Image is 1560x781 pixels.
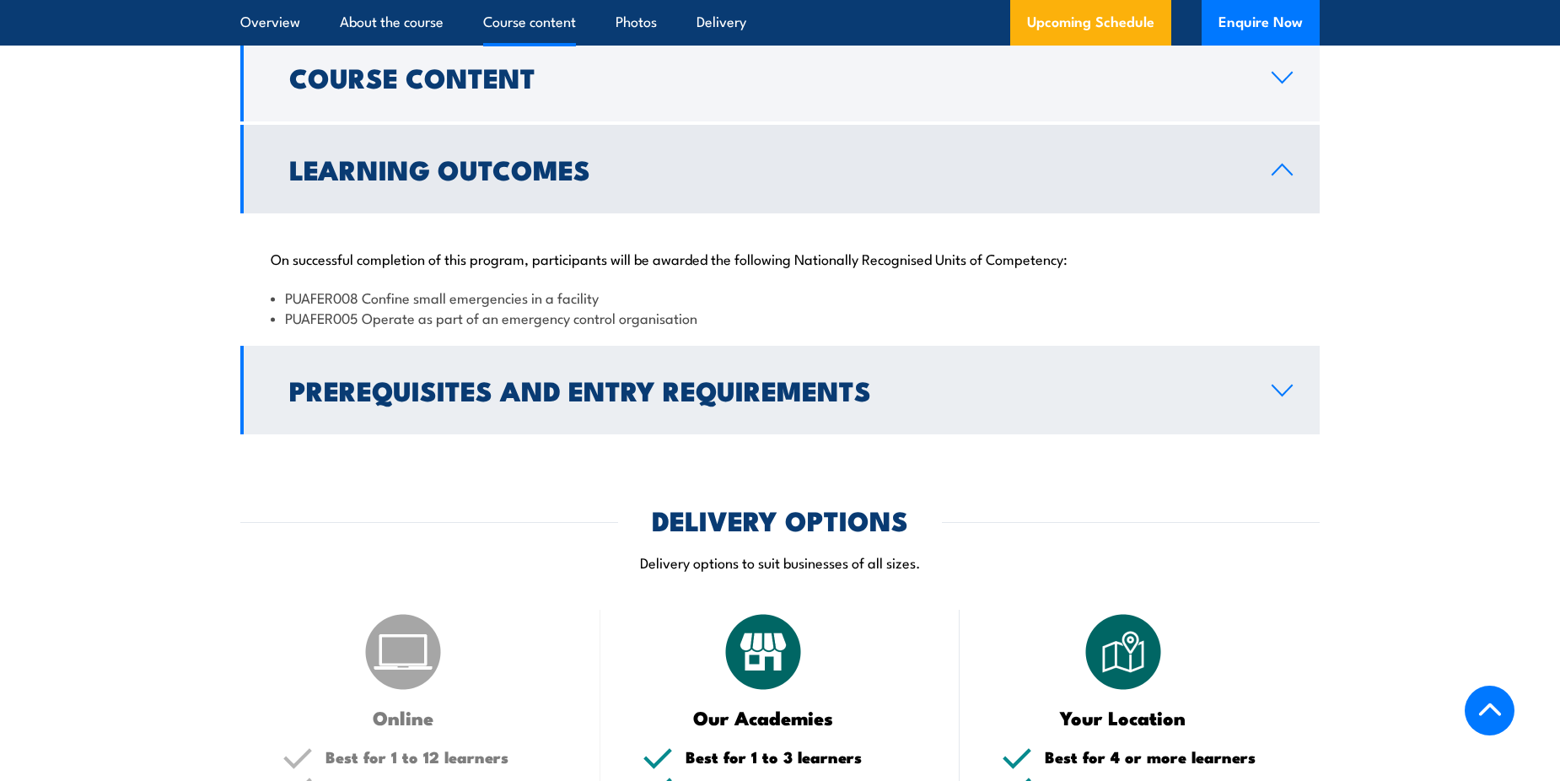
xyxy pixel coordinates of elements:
[240,552,1320,572] p: Delivery options to suit businesses of all sizes.
[271,288,1289,307] li: PUAFER008 Confine small emergencies in a facility
[271,250,1289,267] p: On successful completion of this program, participants will be awarded the following Nationally R...
[643,708,885,727] h3: Our Academies
[1045,749,1278,765] h5: Best for 4 or more learners
[240,125,1320,213] a: Learning Outcomes
[289,378,1245,401] h2: Prerequisites and Entry Requirements
[271,308,1289,327] li: PUAFER005 Operate as part of an emergency control organisation
[289,157,1245,180] h2: Learning Outcomes
[652,508,908,531] h2: DELIVERY OPTIONS
[240,33,1320,121] a: Course Content
[686,749,918,765] h5: Best for 1 to 3 learners
[240,346,1320,434] a: Prerequisites and Entry Requirements
[282,708,524,727] h3: Online
[289,65,1245,89] h2: Course Content
[325,749,558,765] h5: Best for 1 to 12 learners
[1002,708,1244,727] h3: Your Location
